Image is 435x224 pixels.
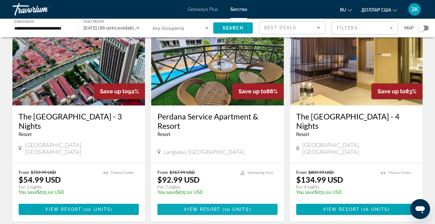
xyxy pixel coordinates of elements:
[213,22,253,34] button: Search
[371,83,423,99] div: 83%
[19,190,97,195] p: $675.00 USD
[406,3,423,16] button: Меню пользователя
[363,207,388,212] span: 16 units
[157,184,234,190] p: For 7 nights
[332,21,398,35] button: Filter
[12,1,75,17] a: Травориум
[25,142,139,155] span: [GEOGRAPHIC_DATA], [GEOGRAPHIC_DATA]
[157,190,234,195] p: $675.00 USD
[220,207,251,212] span: ( )
[157,190,176,195] span: You save
[170,170,195,175] span: $767.99 USD
[411,6,418,12] font: ЗК
[164,148,244,155] span: Langkawi, [GEOGRAPHIC_DATA]
[340,5,352,14] button: Изменить язык
[82,207,112,212] span: ( )
[19,190,37,195] span: You save
[19,204,139,215] button: View Resort(20 units)
[184,207,220,212] span: View Resort
[232,83,284,99] div: 88%
[157,112,278,130] a: Perdana Service Apartment & Resort
[296,184,375,190] p: For 4 nights
[308,170,334,175] span: $809.99 USD
[323,207,360,212] span: View Resort
[404,24,414,32] span: Map
[410,199,430,219] iframe: Кнопка запуска окна обмена сообщениями
[157,170,168,175] span: From
[19,132,32,137] span: Resort
[247,171,273,175] span: Swimming Pool
[151,6,284,105] img: 5461O01X.jpg
[290,6,423,105] img: S249I01X.jpg
[360,207,390,212] span: ( )
[45,207,82,212] span: View Resort
[84,26,138,30] span: [DATE] (89 units available)
[238,88,266,95] span: Save up to
[94,83,145,99] div: 92%
[224,207,249,212] span: 10 units
[302,142,416,155] span: [GEOGRAPHIC_DATA], [GEOGRAPHIC_DATA]
[388,171,412,175] span: Fitness Center
[340,7,346,12] font: ru
[296,112,416,130] a: The [GEOGRAPHIC_DATA] - 4 Nights
[12,6,145,105] img: S249E01X.jpg
[296,190,375,195] p: $675.00 USD
[14,19,34,23] span: Destination
[157,132,170,137] span: Resort
[19,175,61,184] p: $54.99 USD
[152,26,184,31] span: Any Occupancy
[31,170,56,175] span: $729.99 USD
[157,175,200,184] p: $92.99 USD
[264,24,320,31] mat-select: Sort by
[296,132,309,137] span: Resort
[100,88,128,95] span: Save up to
[296,175,343,184] p: $134.99 USD
[157,204,278,215] button: View Resort(10 units)
[223,26,244,30] span: Search
[188,7,218,12] a: Getaways Plus
[19,184,97,190] p: For 3 nights
[264,25,297,30] span: Best Deals
[378,88,406,95] span: Save up to
[361,5,397,14] button: Изменить валюту
[296,170,307,175] span: From
[85,207,111,212] span: 20 units
[111,171,134,175] span: Fitness Center
[296,190,315,195] span: You save
[361,7,391,12] font: доллар США
[19,170,29,175] span: From
[296,204,416,215] button: View Resort(16 units)
[84,19,104,24] span: Start Month
[19,112,139,130] a: The [GEOGRAPHIC_DATA] - 3 Nights
[230,7,247,12] a: Бегства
